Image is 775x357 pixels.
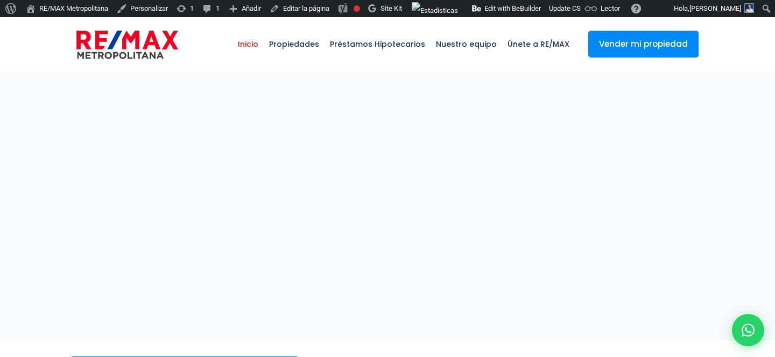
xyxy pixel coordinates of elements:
[76,17,178,71] a: RE/MAX Metropolitana
[325,17,431,71] a: Préstamos Hipotecarios
[431,28,502,60] span: Nuestro equipo
[264,28,325,60] span: Propiedades
[264,17,325,71] a: Propiedades
[689,4,741,12] span: [PERSON_NAME]
[354,5,360,12] div: Frase clave objetivo no establecida
[232,17,264,71] a: Inicio
[325,28,431,60] span: Préstamos Hipotecarios
[588,31,699,58] a: Vender mi propiedad
[232,28,264,60] span: Inicio
[431,17,502,71] a: Nuestro equipo
[502,17,575,71] a: Únete a RE/MAX
[502,28,575,60] span: Únete a RE/MAX
[76,28,178,61] img: remax-metropolitana-logo
[412,2,458,19] img: Visitas de 48 horas. Haz clic para ver más estadísticas del sitio.
[381,4,402,12] span: Site Kit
